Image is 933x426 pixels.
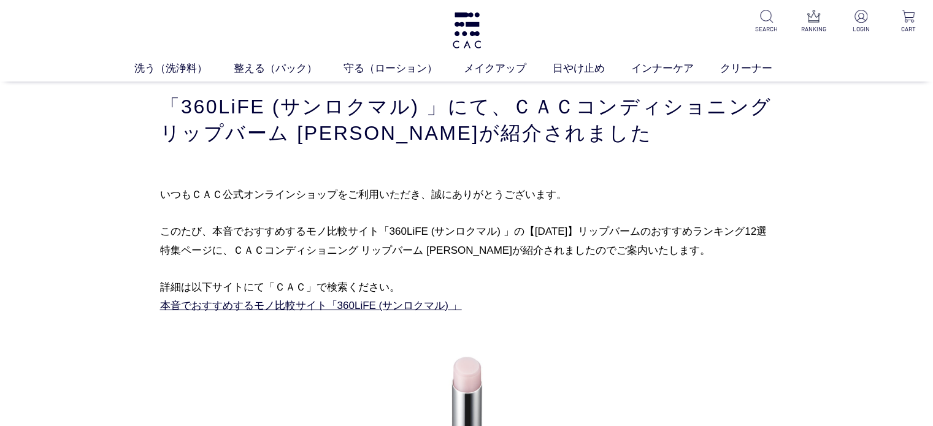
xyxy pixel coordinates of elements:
[893,25,923,34] p: CART
[846,10,876,34] a: LOGIN
[464,61,553,77] a: メイクアップ
[846,25,876,34] p: LOGIN
[451,12,483,48] img: logo
[160,94,774,146] h1: 「360LiFE (サンロクマル) 」にて、ＣＡＣコンディショニング リップバーム [PERSON_NAME]が紹介されました
[553,61,631,77] a: 日やけ止め
[751,10,781,34] a: SEARCH
[799,10,829,34] a: RANKING
[160,300,462,311] a: 本音でおすすめするモノ比較サイト「360LiFE (サンロクマル) 」
[160,185,774,316] p: いつもＣＡＣ公式オンラインショップをご利用いただき、誠にありがとうございます。 このたび、本音でおすすめするモノ比較サイト「360LiFE (サンロクマル) 」の【[DATE]】リップバームのお...
[134,61,234,77] a: 洗う（洗浄料）
[631,61,720,77] a: インナーケア
[893,10,923,34] a: CART
[799,25,829,34] p: RANKING
[234,61,344,77] a: 整える（パック）
[751,25,781,34] p: SEARCH
[344,61,464,77] a: 守る（ローション）
[720,61,799,77] a: クリーナー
